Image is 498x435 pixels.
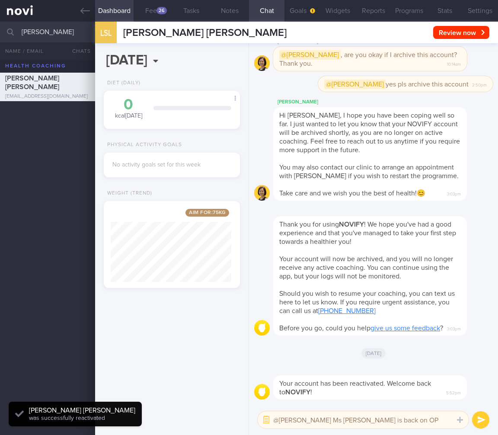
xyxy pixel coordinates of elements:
[279,112,460,154] span: Hi [PERSON_NAME], I hope you have been coping well so far. I just wanted to let you know that you...
[447,189,461,197] span: 3:03pm
[112,161,231,169] div: No activity goals set for this week
[104,142,182,148] div: Physical Activity Goals
[279,50,341,60] span: @[PERSON_NAME]
[433,26,489,39] button: Review now
[472,80,487,88] span: 2:50pm
[285,389,310,396] strong: NOVIFY
[361,348,386,358] span: [DATE]
[446,388,461,396] span: 5:52pm
[324,80,386,89] span: @[PERSON_NAME]
[339,221,364,228] strong: NOVIFY
[104,190,152,197] div: Weight (Trend)
[112,97,145,112] div: 0
[5,75,59,90] span: [PERSON_NAME] [PERSON_NAME]
[279,380,431,396] span: Your account has been reactivated. Welcome back to !
[447,59,461,67] span: 10:14am
[279,221,456,245] span: Thank you for using ! We hope you've had a good experience and that you've managed to take your f...
[279,256,453,280] span: Your account will now be archived, and you will no longer receive any active coaching. You can co...
[112,97,145,120] div: kcal [DATE]
[123,28,287,38] span: [PERSON_NAME] [PERSON_NAME]
[29,415,105,421] span: was successfully reactivated
[318,307,376,314] a: [PHONE_NUMBER]
[5,93,90,100] div: [EMAIL_ADDRESS][DOMAIN_NAME]
[61,42,95,60] button: Chats
[29,406,135,415] div: [PERSON_NAME] [PERSON_NAME]
[370,325,440,332] a: give us some feedback
[93,16,119,50] div: LSL
[279,290,455,314] span: Should you wish to resume your coaching, you can text us here to let us know. If you require urge...
[185,209,229,217] span: Aim for: 75 kg
[279,50,457,67] span: , are you okay if I archive this account? Thank you.
[324,80,469,89] span: yes pls archive this account
[156,7,167,14] div: 26
[279,325,443,332] span: Before you go, could you help ?
[447,324,461,332] span: 3:03pm
[273,97,493,107] div: [PERSON_NAME]
[104,80,140,86] div: Diet (Daily)
[279,190,425,197] span: Take care and we wish you the best of health!😊
[279,164,459,179] span: You may also contact our clinic to arrange an appointment with [PERSON_NAME] if you wish to resta...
